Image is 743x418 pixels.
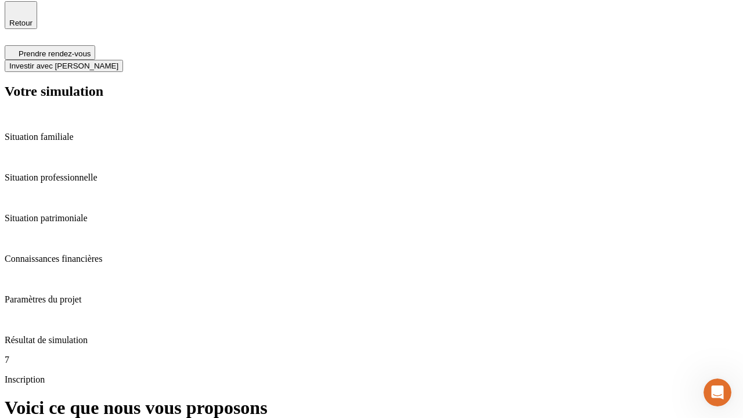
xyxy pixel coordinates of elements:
p: Situation professionnelle [5,172,738,183]
p: 7 [5,355,738,365]
span: Prendre rendez-vous [19,49,91,58]
iframe: Intercom live chat [704,379,731,406]
p: Paramètres du projet [5,294,738,305]
p: Résultat de simulation [5,335,738,345]
p: Situation familiale [5,132,738,142]
p: Situation patrimoniale [5,213,738,224]
h2: Votre simulation [5,84,738,99]
span: Investir avec [PERSON_NAME] [9,62,118,70]
span: Retour [9,19,33,27]
button: Prendre rendez-vous [5,45,95,60]
button: Investir avec [PERSON_NAME] [5,60,123,72]
p: Connaissances financières [5,254,738,264]
button: Retour [5,1,37,29]
p: Inscription [5,374,738,385]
